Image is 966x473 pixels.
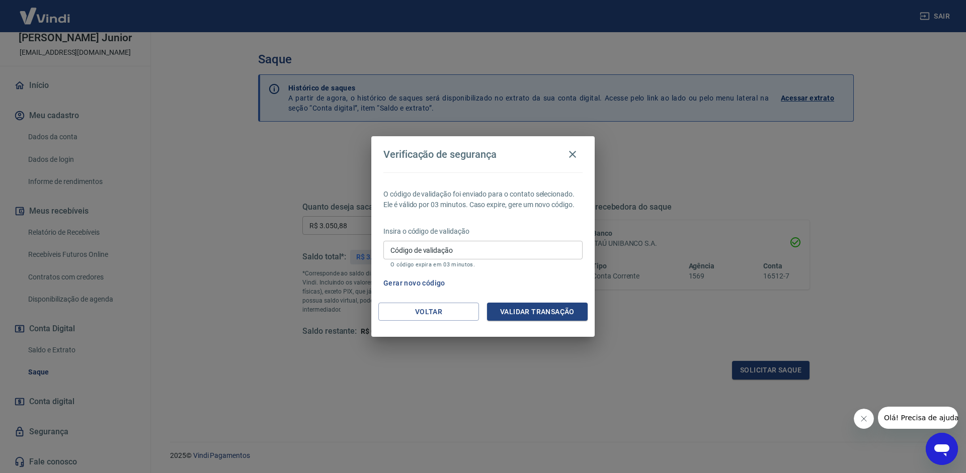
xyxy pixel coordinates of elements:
span: Olá! Precisa de ajuda? [6,7,85,15]
p: O código de validação foi enviado para o contato selecionado. Ele é válido por 03 minutos. Caso e... [383,189,583,210]
h4: Verificação de segurança [383,148,497,160]
iframe: Mensagem da empresa [878,407,958,429]
iframe: Fechar mensagem [854,409,874,429]
button: Validar transação [487,303,588,321]
button: Gerar novo código [379,274,449,293]
iframe: Botão para abrir a janela de mensagens [926,433,958,465]
p: Insira o código de validação [383,226,583,237]
p: O código expira em 03 minutos. [390,261,576,268]
button: Voltar [378,303,479,321]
